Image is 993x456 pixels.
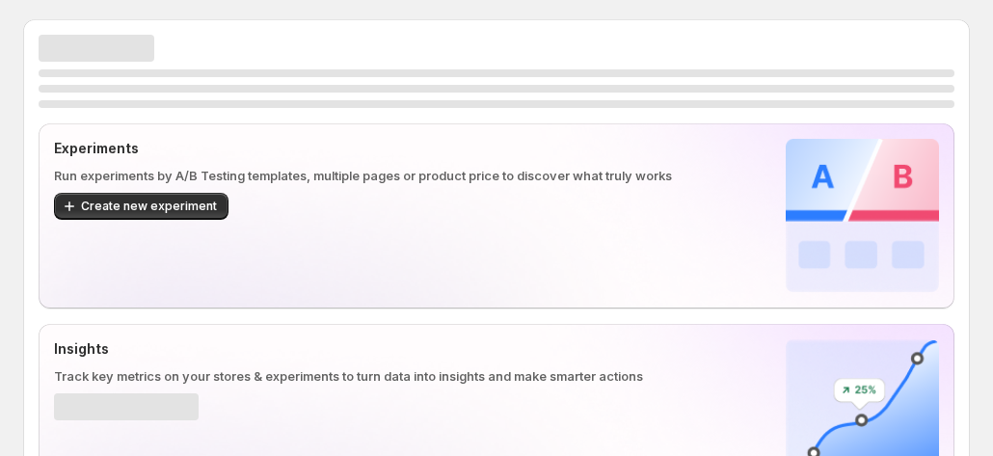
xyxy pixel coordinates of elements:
button: Create new experiment [54,193,228,220]
p: Experiments [54,139,778,158]
p: Insights [54,339,778,359]
p: Track key metrics on your stores & experiments to turn data into insights and make smarter actions [54,366,778,386]
img: Experiments [786,139,939,292]
span: Create new experiment [81,199,217,214]
p: Run experiments by A/B Testing templates, multiple pages or product price to discover what truly ... [54,166,778,185]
